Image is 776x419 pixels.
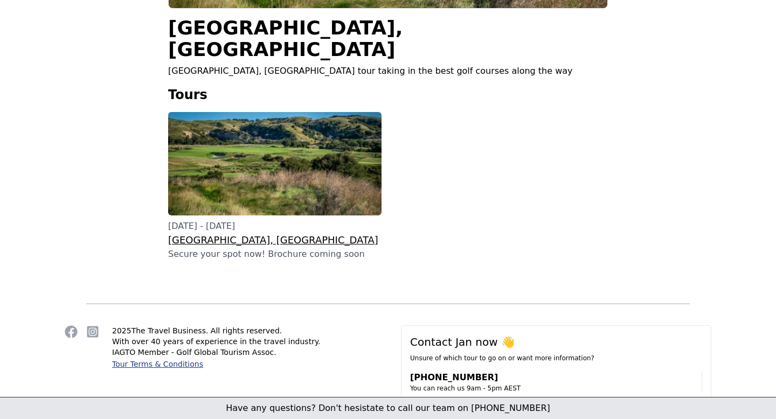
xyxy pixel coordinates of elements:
p: Unsure of which tour to go on or want more information? [410,354,702,362]
h1: [GEOGRAPHIC_DATA], [GEOGRAPHIC_DATA] [168,17,608,60]
h3: [GEOGRAPHIC_DATA], [GEOGRAPHIC_DATA] [168,233,382,248]
h2: Tours [168,86,608,103]
p: 2025 The Travel Business. All rights reserved. [112,325,321,336]
p: Secure your spot now! Brochure coming soon [168,248,382,261]
p: [DATE] - [DATE] [168,220,382,233]
a: The Travel Business Golf Tours's Facebook profile (opens in new window) [65,325,78,338]
a: Cover image for North Island, New Zealand [DATE] - [DATE][GEOGRAPHIC_DATA], [GEOGRAPHIC_DATA]Secu... [168,112,382,261]
a: The Travel Business Golf Tours's Instagram profile (opens in new window) [86,325,99,338]
a: Tour Terms & Conditions [112,360,203,368]
p: You can reach us 9am - 5pm AEST [410,384,521,393]
img: Cover image for North Island, New Zealand [168,112,382,215]
p: [GEOGRAPHIC_DATA], [GEOGRAPHIC_DATA] tour taking in the best golf courses along the way [168,65,608,78]
a: [PHONE_NUMBER] [410,368,498,387]
p: With over 40 years of experience in the travel industry. [112,336,321,347]
p: IAGTO Member - Golf Global Tourism Assoc. [112,347,321,358]
h2: Contact Jan now 👋 [410,334,702,350]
